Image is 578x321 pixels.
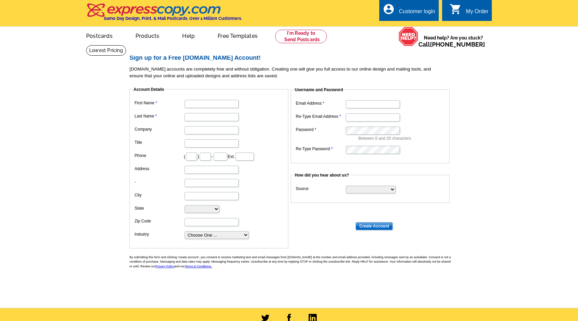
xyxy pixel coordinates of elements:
[296,146,345,152] label: Re-Type Password
[399,27,418,46] img: help
[129,54,454,62] h2: Sign up for a Free [DOMAIN_NAME] Account!
[450,7,488,16] a: shopping_cart My Order
[399,8,435,18] div: Customer login
[296,100,345,106] label: Email Address
[135,166,184,172] label: Address
[104,16,242,21] h4: Same Day Design, Print, & Mail Postcards. Over 1 Million Customers.
[296,113,345,119] label: Re-Type Email Address
[135,231,184,237] label: Industry
[155,265,174,268] a: Privacy Policy
[294,172,350,178] legend: How did you hear about us?
[207,27,268,43] a: Free Templates
[135,113,184,119] label: Last Name
[171,27,206,43] a: Help
[75,27,123,43] a: Postcards
[383,7,435,16] a: account_circle Customer login
[135,218,184,224] label: Zip Code
[296,127,345,133] label: Password
[418,34,488,48] span: Need help? Are you stuck?
[133,86,165,92] legend: Account Details
[135,139,184,145] label: Title
[185,265,212,268] a: Terms & Conditions.
[466,8,488,18] div: My Order
[358,135,446,141] p: Between 6 and 20 characters
[135,205,184,211] label: State
[129,255,454,269] p: By submitting this form and clicking 'create account', you consent to receive marketing text and ...
[125,27,170,43] a: Products
[86,8,242,21] a: Same Day Design, Print, & Mail Postcards. Over 1 Million Customers.
[135,153,184,159] label: Phone
[430,41,485,48] a: [PHONE_NUMBER]
[418,41,485,48] span: Call
[356,222,393,230] input: Create Account
[129,66,454,79] p: [DOMAIN_NAME] accounts are completely free and without obligation. Creating one will give you ful...
[383,3,395,15] i: account_circle
[133,151,285,161] dd: ( ) - Ext.
[135,179,184,185] label: -
[135,100,184,106] label: First Name
[135,126,184,132] label: Company
[135,192,184,198] label: City
[450,3,462,15] i: shopping_cart
[294,87,344,93] legend: Username and Password
[296,186,345,192] label: Source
